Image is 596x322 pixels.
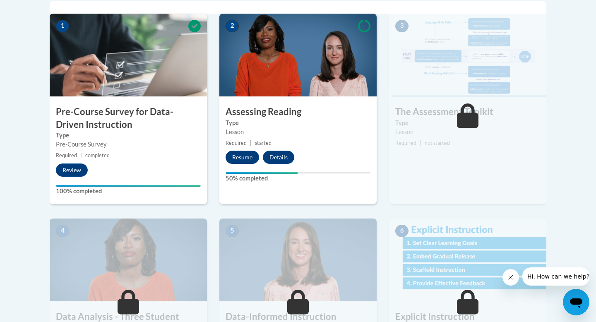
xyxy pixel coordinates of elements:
[226,20,239,32] span: 2
[85,152,110,159] span: completed
[50,14,207,96] img: Course Image
[219,14,377,96] img: Course Image
[226,174,370,183] label: 50% completed
[56,187,201,196] label: 100% completed
[425,140,450,146] span: not started
[389,219,546,301] img: Course Image
[389,14,546,96] img: Course Image
[226,127,370,137] div: Lesson
[255,140,272,146] span: started
[395,127,540,137] div: Lesson
[226,225,239,237] span: 5
[56,185,201,187] div: Your progress
[56,131,201,140] label: Type
[219,219,377,301] img: Course Image
[522,267,589,286] iframe: Message from company
[56,140,201,149] div: Pre-Course Survey
[395,118,540,127] label: Type
[50,219,207,301] img: Course Image
[226,151,259,164] button: Resume
[56,152,77,159] span: Required
[395,225,409,237] span: 6
[226,140,247,146] span: Required
[420,140,421,146] span: |
[56,163,88,177] button: Review
[226,118,370,127] label: Type
[263,151,294,164] button: Details
[56,225,69,237] span: 4
[56,20,69,32] span: 1
[395,20,409,32] span: 3
[502,269,519,286] iframe: Close message
[226,172,298,174] div: Your progress
[80,152,82,159] span: |
[250,140,252,146] span: |
[50,106,207,131] h3: Pre-Course Survey for Data-Driven Instruction
[219,106,377,118] h3: Assessing Reading
[389,106,546,118] h3: The Assessment Toolkit
[563,289,589,315] iframe: Button to launch messaging window
[395,140,416,146] span: Required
